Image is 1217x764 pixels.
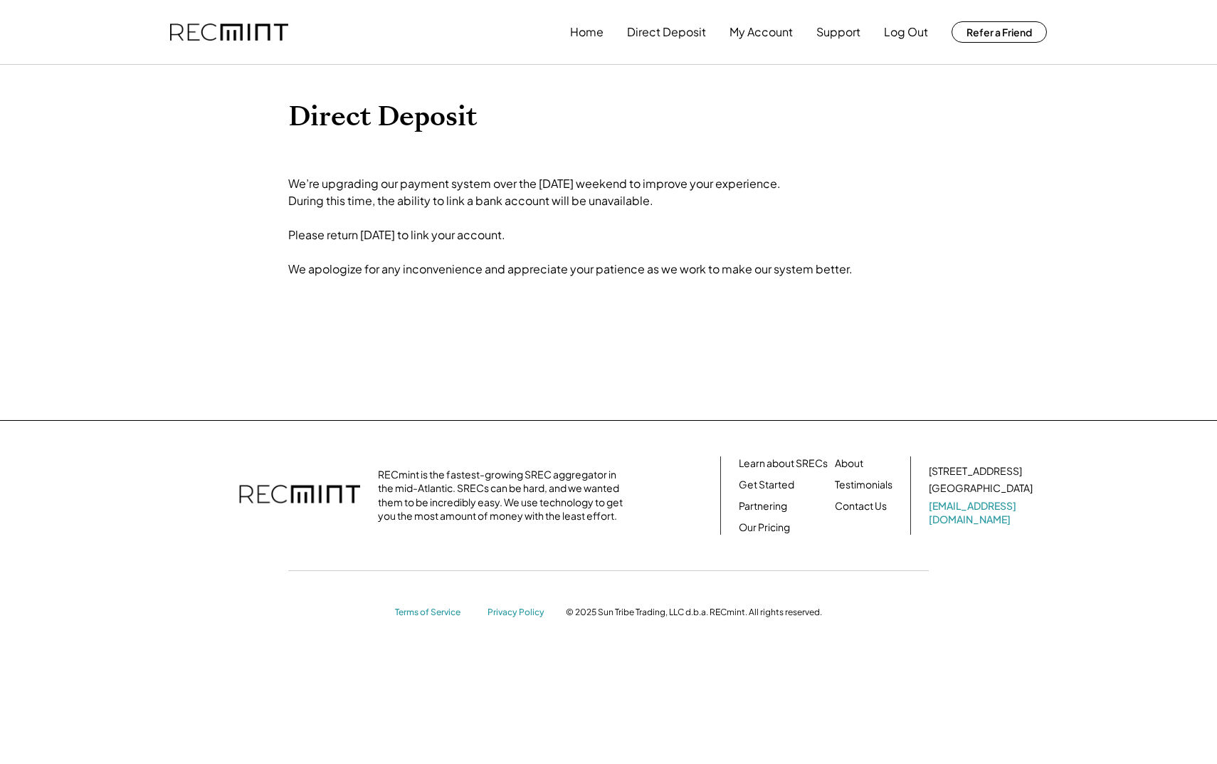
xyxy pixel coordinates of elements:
[170,23,288,41] img: recmint-logotype%403x.png
[929,499,1036,527] a: [EMAIL_ADDRESS][DOMAIN_NAME]
[566,607,822,618] div: © 2025 Sun Tribe Trading, LLC d.b.a. RECmint. All rights reserved.
[739,478,794,492] a: Get Started
[835,456,863,471] a: About
[929,464,1022,478] div: [STREET_ADDRESS]
[239,471,360,520] img: recmint-logotype%403x.png
[288,175,853,278] div: We’re upgrading our payment system over the [DATE] weekend to improve your experience. During thi...
[739,499,787,513] a: Partnering
[816,18,860,46] button: Support
[835,478,892,492] a: Testimonials
[739,456,828,471] a: Learn about SRECs
[395,607,473,619] a: Terms of Service
[729,18,793,46] button: My Account
[884,18,928,46] button: Log Out
[288,100,929,134] h1: Direct Deposit
[570,18,604,46] button: Home
[627,18,706,46] button: Direct Deposit
[378,468,631,523] div: RECmint is the fastest-growing SREC aggregator in the mid-Atlantic. SRECs can be hard, and we wan...
[488,607,552,619] a: Privacy Policy
[739,520,790,535] a: Our Pricing
[952,21,1047,43] button: Refer a Friend
[835,499,887,513] a: Contact Us
[929,481,1033,496] div: [GEOGRAPHIC_DATA]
